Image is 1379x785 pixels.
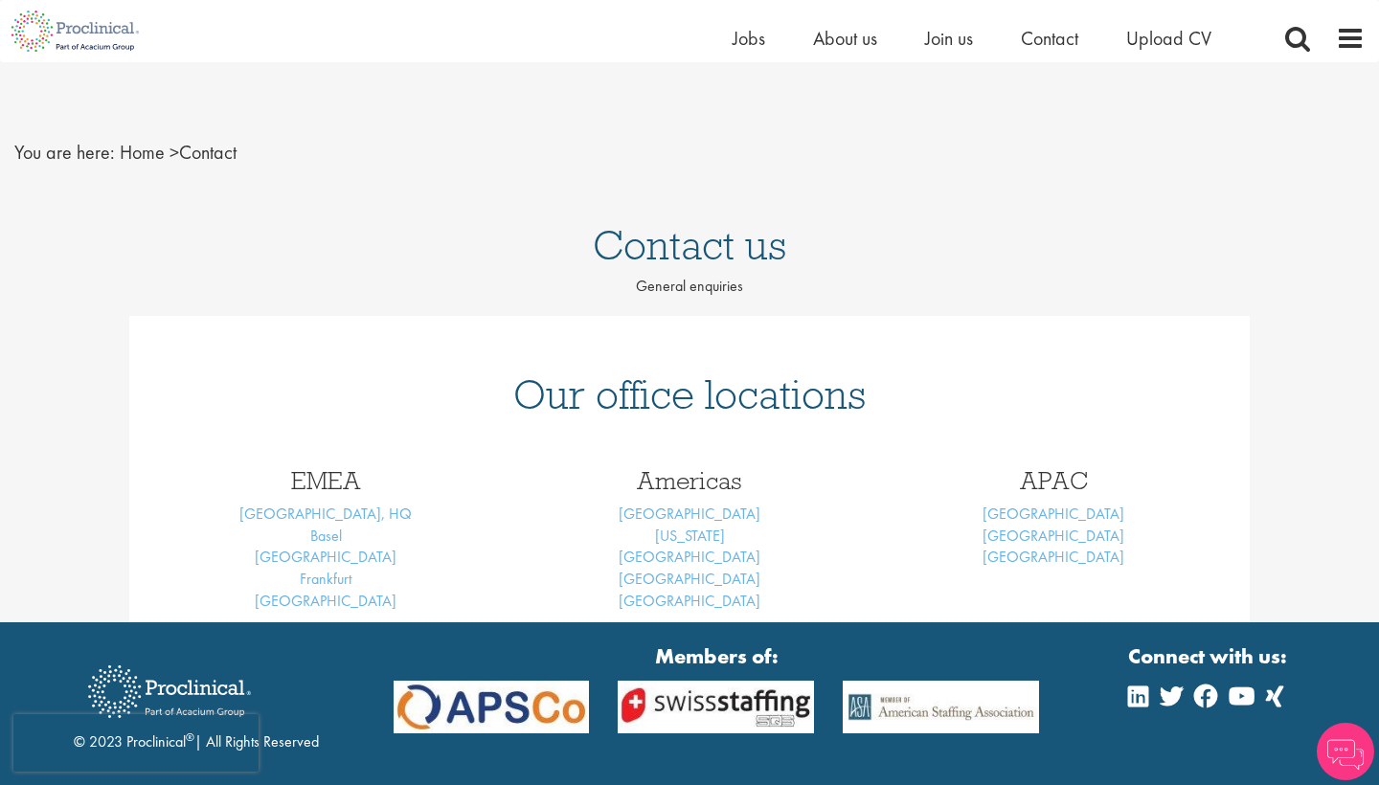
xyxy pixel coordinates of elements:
[170,140,179,165] span: >
[619,547,760,567] a: [GEOGRAPHIC_DATA]
[522,468,857,493] h3: Americas
[1128,641,1291,671] strong: Connect with us:
[925,26,973,51] a: Join us
[813,26,877,51] a: About us
[655,526,725,546] a: [US_STATE]
[1126,26,1211,51] a: Upload CV
[1021,26,1078,51] a: Contact
[158,468,493,493] h3: EMEA
[120,140,165,165] a: breadcrumb link to Home
[120,140,237,165] span: Contact
[733,26,765,51] a: Jobs
[619,591,760,611] a: [GEOGRAPHIC_DATA]
[239,504,412,524] a: [GEOGRAPHIC_DATA], HQ
[379,681,604,732] img: APSCo
[983,526,1124,546] a: [GEOGRAPHIC_DATA]
[828,681,1053,732] img: APSCo
[13,714,259,772] iframe: reCAPTCHA
[983,547,1124,567] a: [GEOGRAPHIC_DATA]
[74,651,319,753] div: © 2023 Proclinical | All Rights Reserved
[1317,723,1374,780] img: Chatbot
[886,468,1221,493] h3: APAC
[983,504,1124,524] a: [GEOGRAPHIC_DATA]
[300,569,351,589] a: Frankfurt
[255,591,396,611] a: [GEOGRAPHIC_DATA]
[310,526,342,546] a: Basel
[394,641,1040,671] strong: Members of:
[619,504,760,524] a: [GEOGRAPHIC_DATA]
[603,681,828,732] img: APSCo
[14,140,115,165] span: You are here:
[74,652,265,731] img: Proclinical Recruitment
[255,547,396,567] a: [GEOGRAPHIC_DATA]
[619,569,760,589] a: [GEOGRAPHIC_DATA]
[158,373,1221,415] h1: Our office locations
